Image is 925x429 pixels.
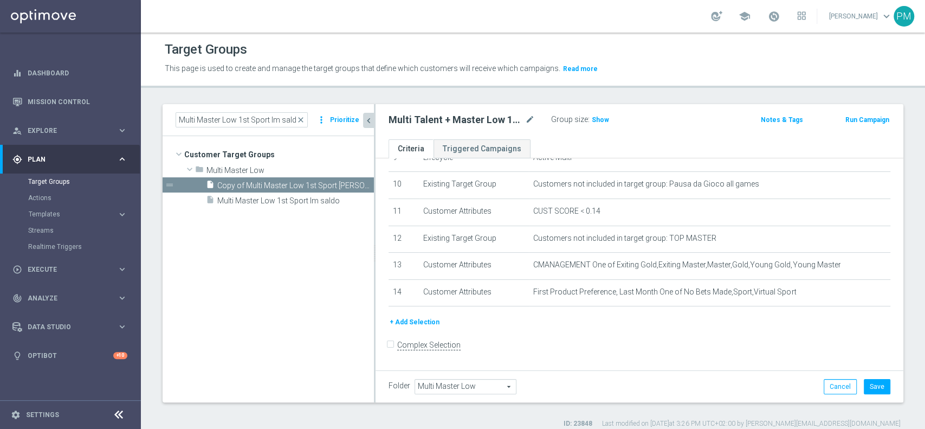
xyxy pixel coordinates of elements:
a: Criteria [389,139,434,158]
i: keyboard_arrow_right [117,154,127,164]
button: Mission Control [12,98,128,106]
a: Optibot [28,341,113,370]
label: : [588,115,590,124]
td: 9 [389,145,419,172]
div: Explore [12,126,117,136]
i: gps_fixed [12,155,22,164]
label: ID: 23848 [564,419,592,428]
button: person_search Explore keyboard_arrow_right [12,126,128,135]
td: Customer Attributes [419,199,529,226]
div: Optibot [12,341,127,370]
label: Complex Selection [397,340,461,350]
td: Customer Attributes [419,279,529,306]
td: 13 [389,253,419,280]
a: [PERSON_NAME]keyboard_arrow_down [828,8,894,24]
span: close [296,116,305,124]
a: Triggered Campaigns [434,139,531,158]
span: CMANAGEMENT One of Exiting Gold,Exiting Master,Master,Gold,Young Gold,Young Master [533,260,840,270]
i: keyboard_arrow_right [117,209,127,220]
i: keyboard_arrow_right [117,125,127,136]
i: keyboard_arrow_right [117,322,127,332]
span: Analyze [28,295,117,302]
div: Execute [12,265,117,274]
button: gps_fixed Plan keyboard_arrow_right [12,155,128,164]
a: Target Groups [28,177,113,186]
button: Templates keyboard_arrow_right [28,210,128,219]
i: keyboard_arrow_right [117,264,127,274]
i: lightbulb [12,351,22,361]
label: Last modified on [DATE] at 3:26 PM UTC+02:00 by [PERSON_NAME][EMAIL_ADDRESS][DOMAIN_NAME] [602,419,901,428]
span: Execute [28,266,117,273]
i: keyboard_arrow_right [117,293,127,303]
span: First Product Preference, Last Month One of No Bets Made,Sport,Virtual Sport [533,287,796,297]
div: Plan [12,155,117,164]
span: CUST SCORE < 0.14 [533,207,600,216]
button: play_circle_outline Execute keyboard_arrow_right [12,265,128,274]
div: Target Groups [28,174,140,190]
div: Data Studio [12,322,117,332]
div: PM [894,6,914,27]
a: Streams [28,226,113,235]
span: keyboard_arrow_down [881,10,892,22]
div: Templates [29,211,117,217]
span: This page is used to create and manage the target groups that define which customers will receive... [165,64,560,73]
i: chevron_left [364,116,374,126]
h1: Target Groups [165,42,247,57]
td: Lifecycle [419,145,529,172]
a: Realtime Triggers [28,242,113,251]
div: Dashboard [12,59,127,87]
i: person_search [12,126,22,136]
span: Explore [28,127,117,134]
a: Actions [28,194,113,202]
i: mode_edit [525,113,535,126]
span: Templates [29,211,106,217]
div: Realtime Triggers [28,239,140,255]
div: Templates [28,206,140,222]
span: Customers not included in target group: Pausa da Gioco all games [533,180,759,189]
input: Quick find group or folder [176,112,308,127]
span: Data Studio [28,324,117,330]
span: Multi Master Low 1st Sport lm saldo [217,196,374,206]
span: Customer Target Groups [184,147,374,162]
td: 12 [389,226,419,253]
button: lightbulb Optibot +10 [12,351,128,360]
label: Group size [551,115,588,124]
button: + Add Selection [389,316,441,328]
td: Existing Target Group [419,172,529,199]
button: chevron_left [363,113,374,128]
td: 10 [389,172,419,199]
span: Customers not included in target group: TOP MASTER [533,234,716,243]
div: Data Studio keyboard_arrow_right [12,323,128,331]
button: track_changes Analyze keyboard_arrow_right [12,294,128,303]
td: 14 [389,279,419,306]
button: Notes & Tags [760,114,804,126]
i: play_circle_outline [12,265,22,274]
div: Mission Control [12,87,127,116]
div: +10 [113,352,127,359]
div: Streams [28,222,140,239]
div: Actions [28,190,140,206]
div: equalizer Dashboard [12,69,128,78]
button: Cancel [824,379,857,394]
i: more_vert [316,112,327,127]
span: Plan [28,156,117,163]
label: Folder [389,381,410,390]
button: Run Campaign [844,114,890,126]
span: school [739,10,751,22]
a: Dashboard [28,59,127,87]
i: folder [195,165,204,177]
span: Show [592,116,609,124]
a: Mission Control [28,87,127,116]
td: 11 [389,199,419,226]
td: Customer Attributes [419,253,529,280]
button: Read more [562,63,599,75]
i: insert_drive_file [206,195,215,208]
i: equalizer [12,68,22,78]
